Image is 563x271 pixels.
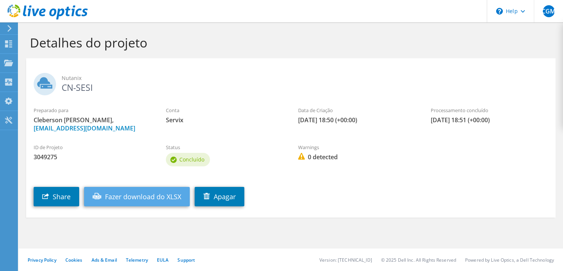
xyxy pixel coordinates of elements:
[65,257,83,263] a: Cookies
[157,257,168,263] a: EULA
[298,144,415,151] label: Warnings
[179,156,204,163] span: Concluído
[34,124,135,132] a: [EMAIL_ADDRESS][DOMAIN_NAME]
[496,8,503,15] svg: \n
[177,257,195,263] a: Support
[92,257,117,263] a: Ads & Email
[166,116,283,124] span: Servix
[431,116,548,124] span: [DATE] 18:51 (+00:00)
[34,73,548,92] h2: CN-SESI
[30,35,548,50] h1: Detalhes do projeto
[62,74,548,82] span: Nutanix
[34,187,79,206] a: Share
[381,257,456,263] li: © 2025 Dell Inc. All Rights Reserved
[195,187,244,206] a: Apagar
[28,257,56,263] a: Privacy Policy
[34,116,151,132] span: Cleberson [PERSON_NAME],
[34,153,151,161] span: 3049275
[166,144,283,151] label: Status
[298,153,415,161] span: 0 detected
[431,107,548,114] label: Processamento concluído
[166,107,283,114] label: Conta
[34,144,151,151] label: ID de Projeto
[84,187,190,206] a: Fazer download do XLSX
[319,257,372,263] li: Version: [TECHNICAL_ID]
[298,116,415,124] span: [DATE] 18:50 (+00:00)
[34,107,151,114] label: Preparado para
[465,257,554,263] li: Powered by Live Optics, a Dell Technology
[298,107,415,114] label: Data de Criação
[543,5,555,17] span: CGM
[126,257,148,263] a: Telemetry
